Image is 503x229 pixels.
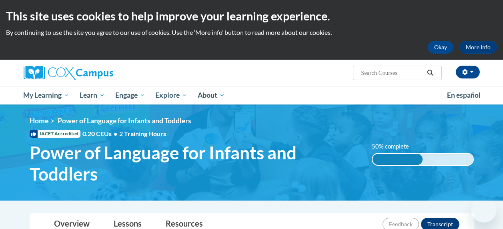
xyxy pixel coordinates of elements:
span: En español [447,91,481,99]
span: 0.20 CEUs [82,129,119,138]
div: Main menu [18,86,486,104]
a: About [192,86,230,104]
span: About [198,90,225,100]
img: Cox Campus [24,66,113,80]
p: By continuing to use the site you agree to our use of cookies. Use the ‘More info’ button to read... [6,28,497,37]
label: 50% complete [372,142,418,151]
a: Cox Campus [24,66,168,80]
button: Okay [428,41,453,54]
input: Search Courses [360,68,424,78]
button: Account Settings [456,66,480,78]
a: Learn [74,86,110,104]
span: 2 Training Hours [119,130,166,137]
a: En español [442,87,486,104]
span: Learn [80,90,105,100]
span: Power of Language for Infants and Toddlers [30,142,360,185]
a: Explore [150,86,192,104]
span: Power of Language for Infants and Toddlers [58,117,191,125]
span: Engage [115,90,145,100]
a: Home [30,117,48,125]
button: Search [424,68,436,78]
span: IACET Accredited [30,130,80,138]
div: 50% complete [373,154,423,165]
a: My Learning [18,86,75,104]
span: My Learning [23,90,69,100]
a: More Info [459,41,497,54]
iframe: Button to launch messaging window [471,197,497,223]
span: • [114,130,117,137]
a: Engage [110,86,150,104]
span: Explore [155,90,187,100]
h2: This site uses cookies to help improve your learning experience. [6,8,497,24]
